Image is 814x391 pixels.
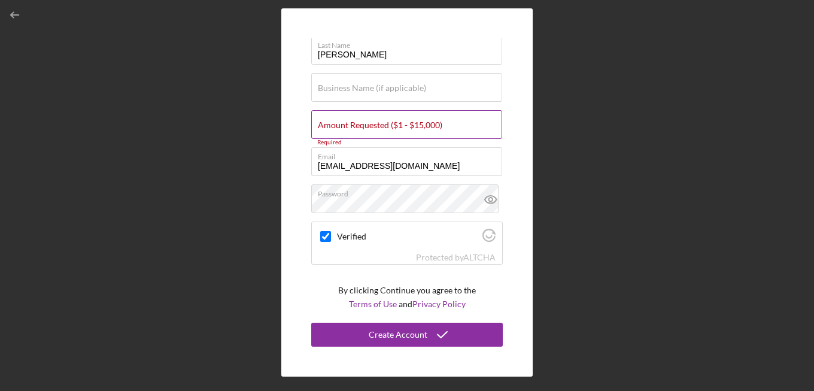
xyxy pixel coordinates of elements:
a: Terms of Use [349,299,397,309]
label: Password [318,185,502,198]
div: Protected by [416,253,496,262]
label: Last Name [318,37,502,50]
div: Create Account [369,323,427,347]
label: Amount Requested ($1 - $15,000) [318,120,442,130]
a: Privacy Policy [412,299,466,309]
label: Business Name (if applicable) [318,83,426,93]
label: Verified [337,232,479,241]
div: Required [311,139,503,146]
button: Create Account [311,323,503,347]
label: Email [318,148,502,161]
p: By clicking Continue you agree to the and [338,284,476,311]
a: Visit Altcha.org [482,234,496,244]
a: Visit Altcha.org [463,252,496,262]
